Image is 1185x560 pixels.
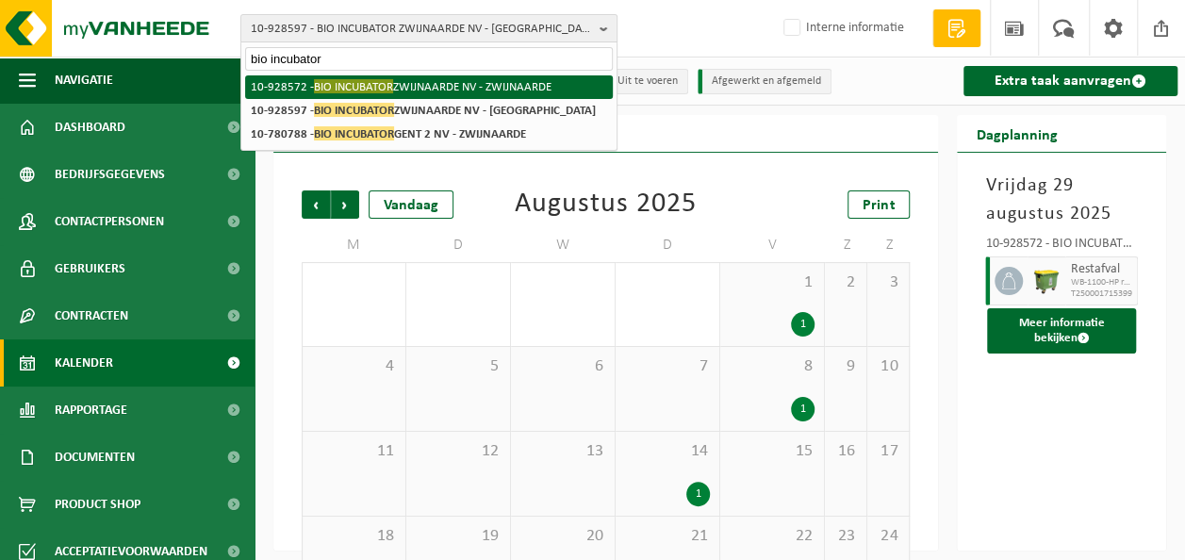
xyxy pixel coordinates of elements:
[863,198,895,213] span: Print
[825,228,867,262] td: Z
[55,387,127,434] span: Rapportage
[520,441,605,462] span: 13
[55,481,140,528] span: Product Shop
[730,526,815,547] span: 22
[520,356,605,377] span: 6
[730,272,815,293] span: 1
[1070,277,1132,288] span: WB-1100-HP restafval
[302,190,330,219] span: Vorige
[240,14,617,42] button: 10-928597 - BIO INCUBATOR ZWIJNAARDE NV - [GEOGRAPHIC_DATA]
[698,69,831,94] li: Afgewerkt en afgemeld
[416,526,501,547] span: 19
[625,441,710,462] span: 14
[406,228,511,262] td: D
[616,228,720,262] td: D
[867,228,910,262] td: Z
[314,103,394,117] span: BIO INCUBATOR
[55,151,165,198] span: Bedrijfsgegevens
[251,103,596,117] strong: 10-928597 - ZWIJNAARDE NV - [GEOGRAPHIC_DATA]
[834,526,857,547] span: 23
[877,356,899,377] span: 10
[55,339,113,387] span: Kalender
[302,228,406,262] td: M
[312,441,396,462] span: 11
[55,57,113,104] span: Navigatie
[416,441,501,462] span: 12
[730,441,815,462] span: 15
[55,198,164,245] span: Contactpersonen
[791,312,815,337] div: 1
[625,356,710,377] span: 7
[720,228,825,262] td: V
[251,15,592,43] span: 10-928597 - BIO INCUBATOR ZWIJNAARDE NV - [GEOGRAPHIC_DATA]
[1032,267,1061,295] img: WB-1100-HPE-GN-50
[603,69,688,94] li: Uit te voeren
[791,397,815,421] div: 1
[625,526,710,547] span: 21
[1070,288,1132,300] span: T250001715399
[834,441,857,462] span: 16
[730,356,815,377] span: 8
[511,228,616,262] td: W
[55,434,135,481] span: Documenten
[55,104,125,151] span: Dashboard
[1070,262,1132,277] span: Restafval
[780,14,904,42] label: Interne informatie
[312,356,396,377] span: 4
[987,308,1136,354] button: Meer informatie bekijken
[312,526,396,547] span: 18
[515,190,697,219] div: Augustus 2025
[957,115,1076,152] h2: Dagplanning
[985,172,1138,228] h3: Vrijdag 29 augustus 2025
[251,126,526,140] strong: 10-780788 - GENT 2 NV - ZWIJNAARDE
[877,272,899,293] span: 3
[55,292,128,339] span: Contracten
[520,526,605,547] span: 20
[686,482,710,506] div: 1
[314,126,394,140] span: BIO INCUBATOR
[985,238,1138,256] div: 10-928572 - BIO INCUBATOR ZWIJNAARDE NV - ZWIJNAARDE
[314,79,393,93] span: BIO INCUBATOR
[834,356,857,377] span: 9
[848,190,910,219] a: Print
[331,190,359,219] span: Volgende
[877,526,899,547] span: 24
[245,75,613,99] li: 10-928572 - ZWIJNAARDE NV - ZWIJNAARDE
[416,356,501,377] span: 5
[834,272,857,293] span: 2
[963,66,1177,96] a: Extra taak aanvragen
[877,441,899,462] span: 17
[369,190,453,219] div: Vandaag
[55,245,125,292] span: Gebruikers
[245,47,613,71] input: Zoeken naar gekoppelde vestigingen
